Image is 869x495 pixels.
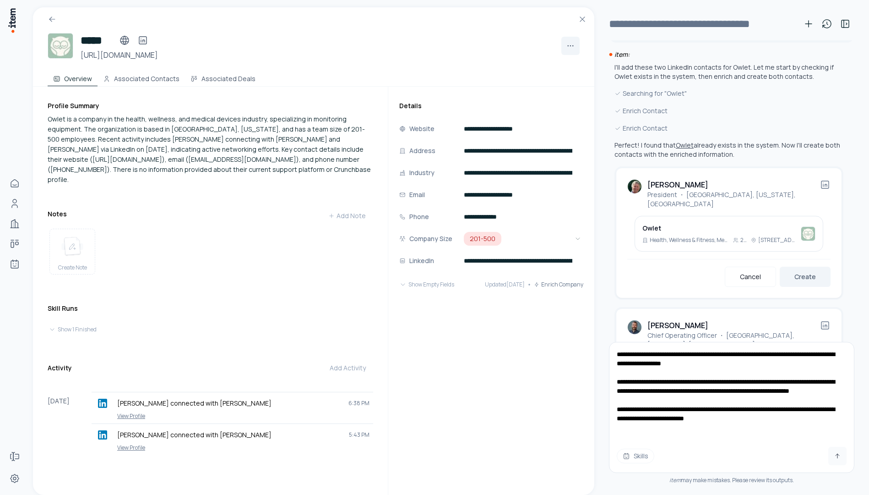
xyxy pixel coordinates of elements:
span: 5:43 PM [349,431,369,439]
div: Searching for "Owlet" [614,88,843,99]
span: Skills [634,451,648,461]
h3: [URL][DOMAIN_NAME] [81,49,158,60]
img: create note [61,236,83,257]
a: Settings [5,469,24,488]
p: LinkedIn [409,256,434,266]
div: Enrich Contact [614,123,843,133]
img: linkedin logo [98,430,107,440]
span: 6:38 PM [348,400,369,407]
button: View history [818,15,836,33]
img: David Kizer [627,320,642,335]
button: More actions [561,37,580,55]
button: Enrich Company [534,275,583,294]
p: Health, Wellness & Fitness, Medical Devices, Monitoring Equipment [650,236,729,244]
img: Owlet [48,33,73,59]
a: View Profile [95,412,369,420]
button: Add Activity [322,359,373,377]
div: Owlet is a company in the health, wellness, and medical devices industry, specializing in monitor... [48,114,373,185]
p: Industry [409,168,434,178]
div: may make mistakes. Please review its outputs. [609,477,854,484]
p: President ・ [GEOGRAPHIC_DATA], [US_STATE], [GEOGRAPHIC_DATA] [647,190,820,209]
div: Enrich Contact [614,106,843,116]
button: Toggle sidebar [836,15,854,33]
img: Item Brain Logo [7,7,16,33]
div: [DATE] [48,392,92,455]
h2: [PERSON_NAME] [647,179,708,190]
a: Companies [5,214,24,233]
p: 201-500 [740,236,748,244]
button: Cancel [725,267,776,287]
p: Address [409,146,435,156]
p: I'll add these two LinkedIn contacts for Owlet. Let me start by checking if Owlet exists in the s... [614,63,843,81]
p: Chief Operating Officer ・ [GEOGRAPHIC_DATA], [US_STATE], [GEOGRAPHIC_DATA] [647,331,820,349]
button: Skills [617,449,654,463]
a: Agents [5,255,24,273]
button: Show 1 Finished [49,323,372,336]
p: Email [409,190,425,200]
img: linkedin logo [98,399,107,408]
button: Show Empty Fields [399,275,454,294]
h3: Details [399,101,583,110]
p: Phone [409,212,429,222]
button: Associated Deals [185,68,261,86]
span: Updated [DATE] [485,281,525,288]
button: Owlet [676,141,694,150]
button: Create [780,267,831,287]
h3: Activity [48,363,72,373]
p: Company Size [409,234,452,244]
button: create noteCreate Note [49,229,95,275]
span: Create Note [58,264,87,271]
p: Perfect! I found that already exists in the system. Now I'll create both contacts with the enrich... [614,141,840,159]
a: Home [5,174,24,192]
p: [STREET_ADDRESS][US_STATE] [758,236,797,244]
button: Overview [48,68,98,86]
i: item: [614,50,630,59]
h3: Skill Runs [48,304,373,313]
h3: Profile Summary [48,101,373,110]
div: Add Note [328,211,366,220]
h3: Notes [48,209,67,219]
p: [PERSON_NAME] connected with [PERSON_NAME] [117,399,341,408]
img: Jonathan Harris [627,179,642,194]
button: Associated Contacts [98,68,185,86]
h2: [PERSON_NAME] [647,320,708,331]
a: Forms [5,447,24,466]
button: New conversation [799,15,818,33]
h3: Owlet [642,224,797,233]
i: item [669,476,681,484]
p: [PERSON_NAME] connected with [PERSON_NAME] [117,430,342,440]
img: Owlet [801,226,815,241]
button: Send message [828,447,847,465]
p: Website [409,124,434,134]
a: Contacts [5,194,24,213]
a: View Profile [95,444,369,451]
button: Add Note [321,207,373,225]
a: deals [5,235,24,253]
